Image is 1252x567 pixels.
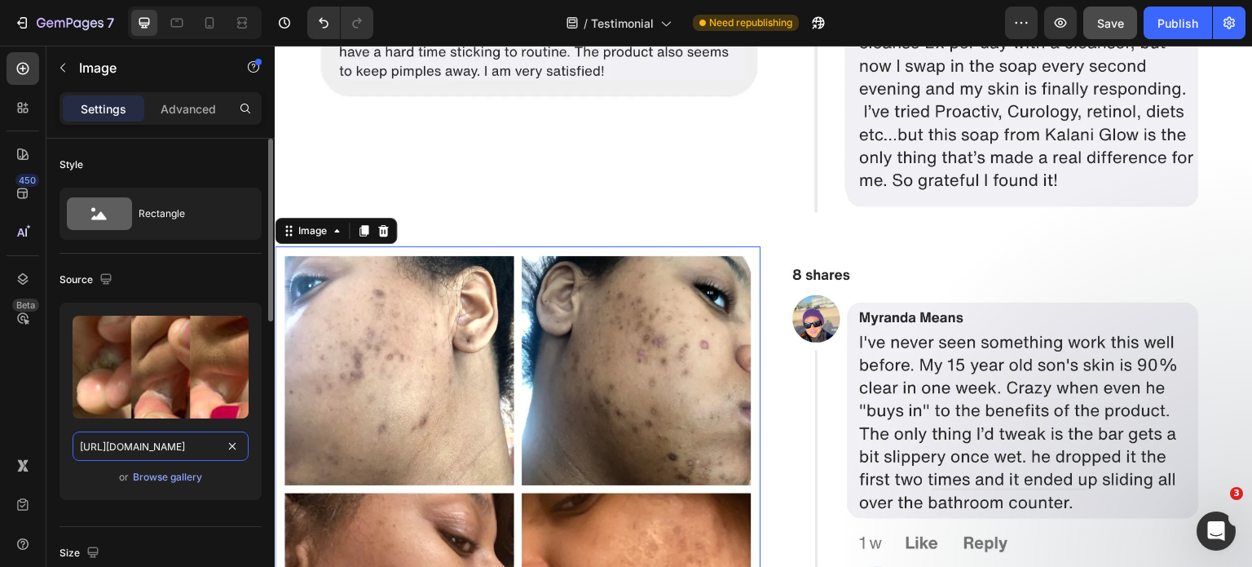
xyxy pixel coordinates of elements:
[1083,7,1137,39] button: Save
[1097,16,1124,30] span: Save
[1197,512,1236,551] iframe: Intercom live chat
[1230,487,1243,500] span: 3
[79,58,218,78] p: Image
[275,46,1252,567] iframe: Design area
[60,269,116,291] div: Source
[60,157,83,172] div: Style
[119,467,129,487] span: or
[591,15,654,32] span: Testimonial
[60,543,103,565] div: Size
[1144,7,1212,39] button: Publish
[307,7,373,39] div: Undo/Redo
[139,195,238,233] div: Rectangle
[161,100,216,117] p: Advanced
[133,470,202,485] div: Browse gallery
[12,299,39,312] div: Beta
[7,7,121,39] button: 7
[709,16,792,30] span: Need republishing
[15,174,39,187] div: 450
[132,469,203,485] button: Browse gallery
[1157,15,1198,32] div: Publish
[73,316,249,419] img: preview-image
[584,15,588,32] span: /
[107,13,114,33] p: 7
[81,100,126,117] p: Settings
[73,432,249,461] input: https://example.com/image.jpg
